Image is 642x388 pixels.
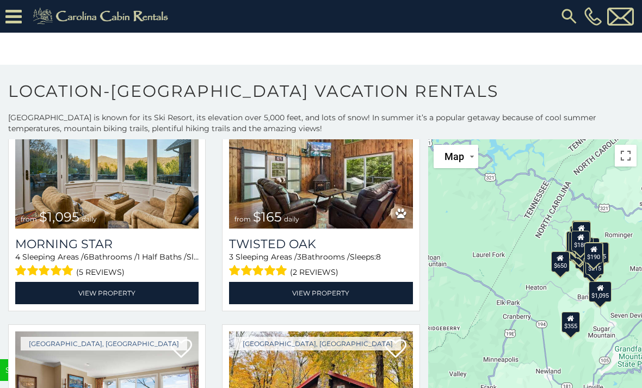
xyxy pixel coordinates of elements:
span: 3 [297,252,301,262]
div: $215 [585,254,604,274]
span: from [234,215,251,223]
span: (2 reviews) [290,265,338,279]
span: $165 [253,209,282,225]
img: Morning Star [15,106,199,229]
img: Khaki-logo.png [27,5,177,27]
div: $355 [561,311,580,332]
span: daily [284,215,299,223]
div: $240 [572,221,591,242]
span: 6 [84,252,89,262]
span: Map [445,151,464,162]
span: 1 Half Baths / [137,252,187,262]
span: from [21,215,37,223]
a: View Property [229,282,412,304]
div: $300 [570,239,588,260]
div: $180 [572,230,590,251]
div: $1,095 [589,281,612,302]
div: $425 [567,231,585,251]
a: [GEOGRAPHIC_DATA], [GEOGRAPHIC_DATA] [21,337,187,350]
a: Morning Star [15,237,199,251]
div: $190 [585,243,603,263]
span: daily [82,215,97,223]
div: $325 [572,220,590,241]
img: search-regular.svg [559,7,579,26]
div: $265 [572,221,591,242]
a: [PHONE_NUMBER] [582,7,604,26]
a: Twisted Oak from $165 daily [229,106,412,229]
div: $335 [569,231,588,252]
div: $165 [585,242,603,263]
span: 3 [229,252,233,262]
button: Toggle fullscreen view [615,145,637,167]
div: Sleeping Areas / Bathrooms / Sleeps: [15,251,199,279]
div: $650 [551,251,570,272]
span: 4 [15,252,20,262]
a: View Property [15,282,199,304]
a: Morning Star from $1,095 daily [15,106,199,229]
div: Sleeping Areas / Bathrooms / Sleeps: [229,251,412,279]
a: Twisted Oak [229,237,412,251]
span: 8 [376,252,381,262]
img: Twisted Oak [229,106,412,229]
div: $425 [566,232,584,252]
span: $1,095 [39,209,79,225]
div: $535 [571,240,590,261]
div: $240 [583,257,602,278]
span: (5 reviews) [76,265,125,279]
button: Change map style [434,145,478,168]
a: [GEOGRAPHIC_DATA], [GEOGRAPHIC_DATA] [234,337,401,350]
